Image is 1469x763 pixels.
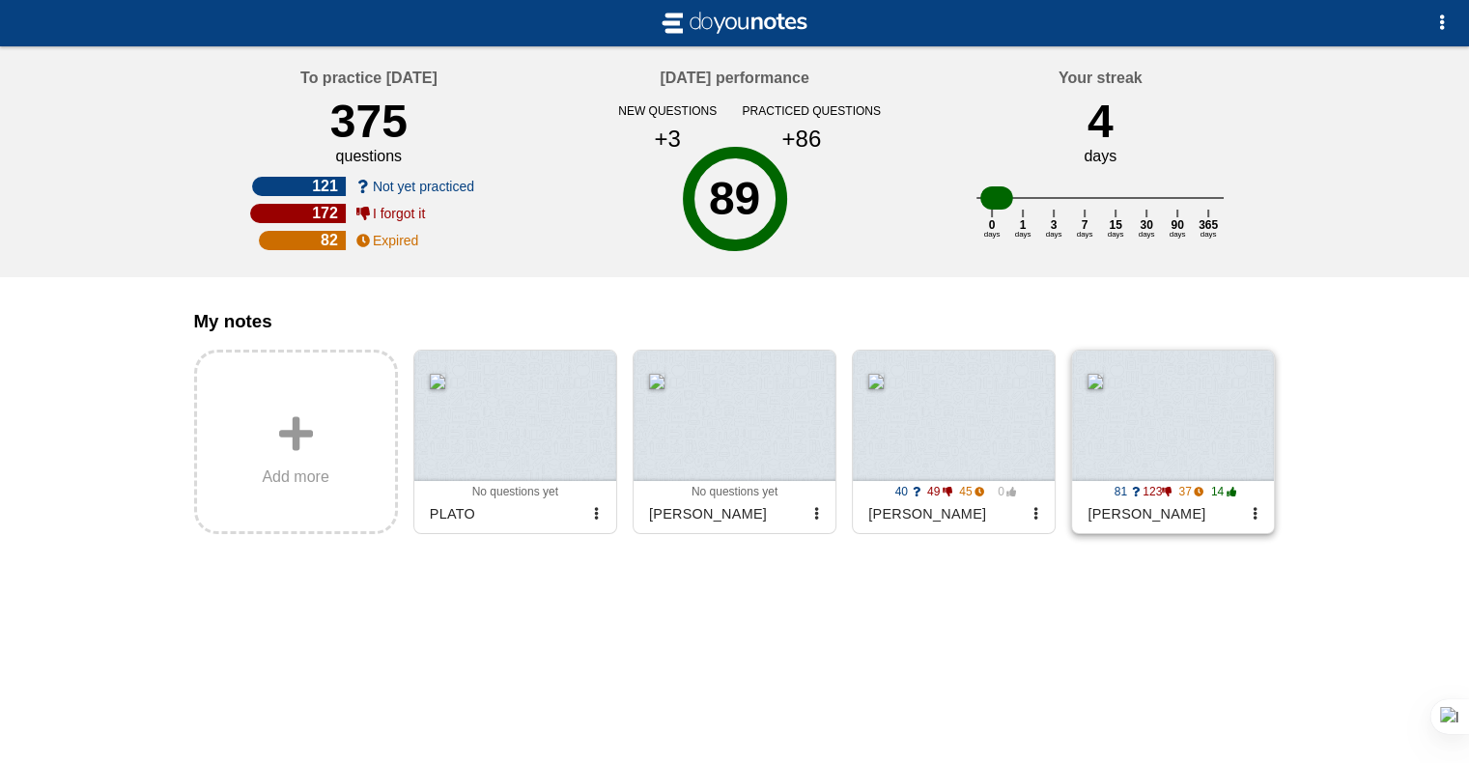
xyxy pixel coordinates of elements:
[891,485,920,498] span: 40
[1199,218,1218,232] text: 365
[601,176,868,222] div: 89
[608,104,727,118] div: new questions
[1059,70,1143,87] h4: Your streak
[1423,4,1461,42] button: Options
[330,95,408,148] div: 375
[660,70,808,87] h4: [DATE] performance
[1080,498,1243,529] div: [PERSON_NAME]
[1088,95,1114,148] div: 4
[336,148,403,165] div: questions
[633,350,836,534] a: No questions yet[PERSON_NAME]
[1207,485,1236,498] span: 14
[988,485,1017,498] span: 0
[1175,485,1204,498] span: 37
[989,218,996,232] text: 0
[1109,218,1122,232] text: 15
[852,350,1056,534] a: 40 49 45 0 [PERSON_NAME]
[373,233,418,248] span: Expired
[373,206,425,221] span: I forgot it
[1015,230,1031,239] text: days
[658,8,812,39] img: svg+xml;base64,CiAgICAgIDxzdmcgdmlld0JveD0iLTIgLTIgMjAgNCIgeG1sbnM9Imh0dHA6Ly93d3cudzMub3JnLzIwMD...
[472,485,558,498] span: No questions yet
[1201,230,1217,239] text: days
[413,350,617,534] a: No questions yetPLATO
[861,498,1024,529] div: [PERSON_NAME]
[1082,218,1088,232] text: 7
[1077,230,1093,239] text: days
[1046,230,1062,239] text: days
[1071,350,1275,534] a: 81 123 37 14 [PERSON_NAME]
[252,177,346,196] div: 121
[1170,230,1186,239] text: days
[262,468,328,486] span: Add more
[616,126,720,153] div: +3
[1171,218,1184,232] text: 90
[984,230,1001,239] text: days
[1139,230,1155,239] text: days
[641,498,805,529] div: [PERSON_NAME]
[373,179,474,194] span: Not yet practiced
[955,485,984,498] span: 45
[422,498,585,529] div: PLATO
[1051,218,1058,232] text: 3
[1084,148,1116,165] div: days
[1108,230,1124,239] text: days
[692,485,777,498] span: No questions yet
[743,104,862,118] div: practiced questions
[1140,218,1153,232] text: 30
[923,485,952,498] span: 49
[194,311,1276,332] h3: My notes
[750,126,854,153] div: +86
[250,204,346,223] div: 172
[259,231,346,250] div: 82
[300,70,438,87] h4: To practice [DATE]
[1143,485,1172,498] span: 123
[1020,218,1027,232] text: 1
[1111,485,1140,498] span: 81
